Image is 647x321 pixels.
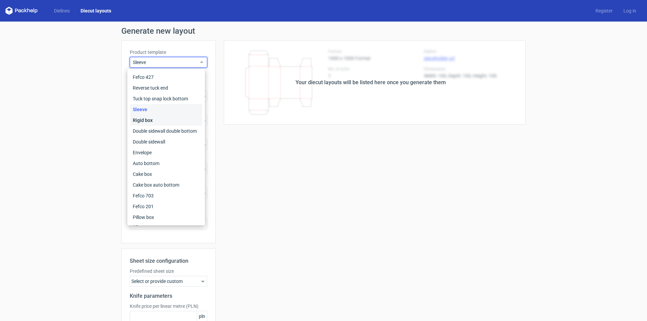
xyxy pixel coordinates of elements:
div: Sleeve [130,104,202,115]
a: Diecut layouts [75,7,117,14]
a: Dielines [49,7,75,14]
label: Knife price per linear metre (PLN) [130,303,207,310]
label: Predefined sheet size [130,268,207,275]
div: Fefco 703 [130,190,202,201]
a: Log in [618,7,642,14]
div: Double sidewall [130,136,202,147]
div: Reverse tuck end [130,83,202,93]
span: Sleeve [133,59,199,66]
div: Auto bottom [130,158,202,169]
div: Rigid box [130,115,202,126]
h2: Knife parameters [130,292,207,300]
div: Tuck top snap lock bottom [130,93,202,104]
a: Register [590,7,618,14]
div: Pillow box [130,212,202,223]
div: Select or provide custom [130,276,207,287]
div: Fefco 201 [130,201,202,212]
h1: Generate new layout [121,27,526,35]
div: Fefco 427 [130,72,202,83]
h2: Sheet size configuration [130,257,207,265]
div: Cake box [130,169,202,180]
label: Product template [130,49,207,56]
div: Cake box auto bottom [130,180,202,190]
div: Double sidewall double bottom [130,126,202,136]
div: Your diecut layouts will be listed here once you generate them [296,78,446,87]
div: Envelope [130,147,202,158]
